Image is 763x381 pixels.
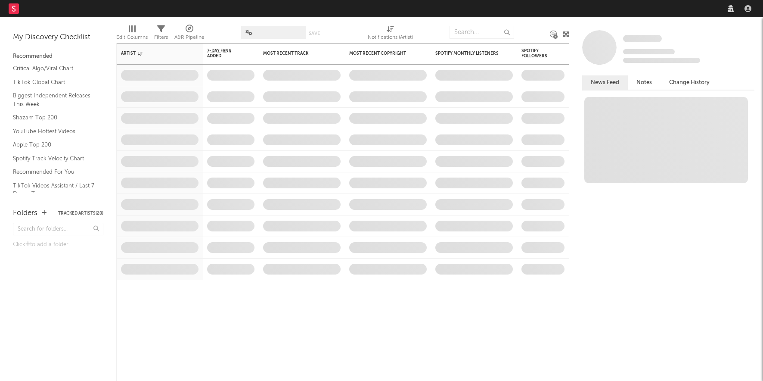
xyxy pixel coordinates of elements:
a: Some Artist [623,34,662,43]
div: Spotify Followers [521,48,552,59]
div: Folders [13,208,37,219]
a: Critical Algo/Viral Chart [13,64,95,73]
div: Artist [121,51,186,56]
span: 7-Day Fans Added [207,48,242,59]
a: Shazam Top 200 [13,113,95,122]
div: Filters [154,32,168,43]
button: Change History [661,75,718,90]
div: Edit Columns [116,22,148,47]
a: Biggest Independent Releases This Week [13,91,95,109]
input: Search for folders... [13,223,103,235]
span: Some Artist [623,35,662,42]
div: A&R Pipeline [174,22,205,47]
span: Tracking Since: [DATE] [623,49,675,54]
span: 0 fans last week [623,58,700,63]
a: TikTok Videos Assistant / Last 7 Days - Top [13,181,95,199]
div: Click to add a folder. [13,240,103,250]
button: Tracked Artists(20) [58,211,103,215]
button: Save [309,31,320,36]
a: TikTok Global Chart [13,78,95,87]
div: Most Recent Track [263,51,328,56]
button: News Feed [582,75,628,90]
button: Notes [628,75,661,90]
div: Notifications (Artist) [368,32,413,43]
a: YouTube Hottest Videos [13,127,95,136]
a: Spotify Track Velocity Chart [13,154,95,163]
div: Spotify Monthly Listeners [435,51,500,56]
div: My Discovery Checklist [13,32,103,43]
div: Edit Columns [116,32,148,43]
a: Apple Top 200 [13,140,95,150]
div: Notifications (Artist) [368,22,413,47]
div: A&R Pipeline [174,32,205,43]
div: Filters [154,22,168,47]
input: Search... [450,26,514,39]
div: Most Recent Copyright [349,51,414,56]
div: Recommended [13,51,103,62]
a: Recommended For You [13,167,95,177]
